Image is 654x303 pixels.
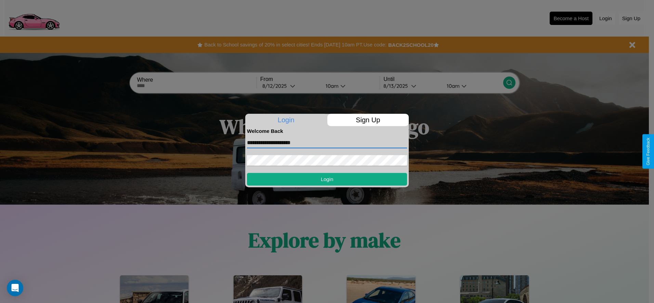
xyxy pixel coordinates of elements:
[247,128,407,134] h4: Welcome Back
[7,280,23,296] div: Open Intercom Messenger
[247,173,407,185] button: Login
[646,138,651,165] div: Give Feedback
[327,114,409,126] p: Sign Up
[245,114,327,126] p: Login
